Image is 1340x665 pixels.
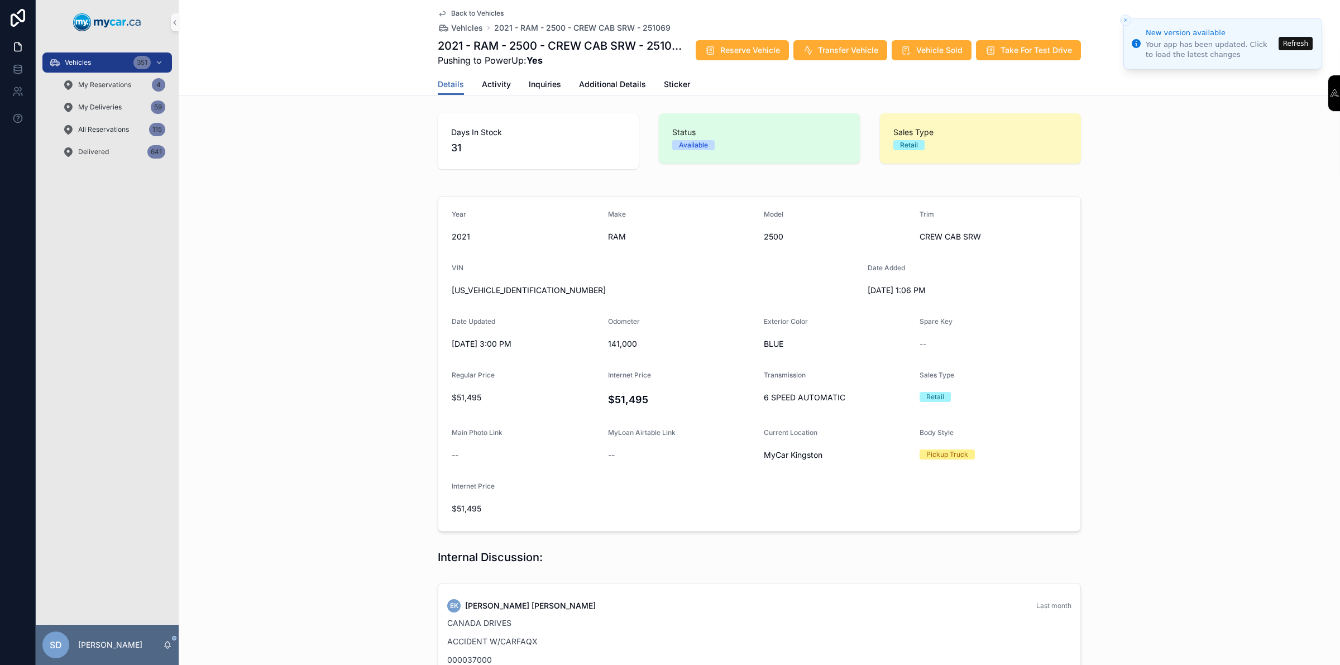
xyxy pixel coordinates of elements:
[608,428,676,437] span: MyLoan Airtable Link
[73,13,141,31] img: App logo
[452,392,599,403] span: $51,495
[764,392,911,403] span: 6 SPEED AUTOMATIC
[78,80,131,89] span: My Reservations
[926,392,944,402] div: Retail
[920,428,954,437] span: Body Style
[451,127,625,138] span: Days In Stock
[1120,15,1131,26] button: Close toast
[579,79,646,90] span: Additional Details
[608,231,755,242] span: RAM
[56,119,172,140] a: All Reservations115
[926,449,968,460] div: Pickup Truck
[608,317,640,326] span: Odometer
[438,79,464,90] span: Details
[608,210,626,218] span: Make
[1146,40,1275,60] div: Your app has been updated. Click to load the latest changes
[579,74,646,97] a: Additional Details
[147,145,165,159] div: 641
[452,338,599,350] span: [DATE] 3:00 PM
[452,231,599,242] span: 2021
[152,78,165,92] div: 4
[451,140,625,156] span: 31
[133,56,151,69] div: 351
[438,549,543,565] h1: Internal Discussion:
[893,127,1068,138] span: Sales Type
[764,428,817,437] span: Current Location
[793,40,887,60] button: Transfer Vehicle
[1001,45,1072,56] span: Take For Test Drive
[438,38,685,54] h1: 2021 - RAM - 2500 - CREW CAB SRW - 251069
[527,55,543,66] strong: Yes
[1036,601,1071,610] span: Last month
[976,40,1081,60] button: Take For Test Drive
[452,210,466,218] span: Year
[900,140,918,150] div: Retail
[452,285,859,296] span: [US_VEHICLE_IDENTIFICATION_NUMBER]
[56,75,172,95] a: My Reservations4
[664,74,690,97] a: Sticker
[1146,27,1275,39] div: New version available
[920,371,954,379] span: Sales Type
[916,45,963,56] span: Vehicle Sold
[452,482,495,490] span: Internet Price
[452,317,495,326] span: Date Updated
[78,103,122,112] span: My Deliveries
[764,231,911,242] span: 2500
[447,635,1071,647] p: ACCIDENT W/CARFAQX
[672,127,846,138] span: Status
[764,371,806,379] span: Transmission
[679,140,708,150] div: Available
[764,338,911,350] span: BLUE
[720,45,780,56] span: Reserve Vehicle
[482,79,511,90] span: Activity
[920,317,953,326] span: Spare Key
[447,617,1071,629] p: CANADA DRIVES
[529,74,561,97] a: Inquiries
[451,9,504,18] span: Back to Vehicles
[494,22,671,34] a: 2021 - RAM - 2500 - CREW CAB SRW - 251069
[65,58,91,67] span: Vehicles
[438,74,464,95] a: Details
[892,40,971,60] button: Vehicle Sold
[56,97,172,117] a: My Deliveries59
[452,428,502,437] span: Main Photo Link
[608,449,615,461] span: --
[451,22,483,34] span: Vehicles
[450,601,458,610] span: EK
[818,45,878,56] span: Transfer Vehicle
[78,147,109,156] span: Delivered
[36,45,179,176] div: scrollable content
[696,40,789,60] button: Reserve Vehicle
[608,338,755,350] span: 141,000
[452,449,458,461] span: --
[482,74,511,97] a: Activity
[452,371,495,379] span: Regular Price
[78,125,129,134] span: All Reservations
[920,210,934,218] span: Trim
[438,54,685,67] span: Pushing to PowerUp:
[764,317,808,326] span: Exterior Color
[608,392,755,407] h4: $51,495
[664,79,690,90] span: Sticker
[764,449,822,461] span: MyCar Kingston
[452,264,463,272] span: VIN
[608,371,651,379] span: Internet Price
[42,52,172,73] a: Vehicles351
[438,9,504,18] a: Back to Vehicles
[920,338,926,350] span: --
[452,503,599,514] span: $51,495
[868,264,905,272] span: Date Added
[50,638,62,652] span: SD
[438,22,483,34] a: Vehicles
[149,123,165,136] div: 115
[868,285,1015,296] span: [DATE] 1:06 PM
[764,210,783,218] span: Model
[151,101,165,114] div: 59
[56,142,172,162] a: Delivered641
[465,600,596,611] span: [PERSON_NAME] [PERSON_NAME]
[1279,37,1313,50] button: Refresh
[529,79,561,90] span: Inquiries
[920,231,1067,242] span: CREW CAB SRW
[78,639,142,650] p: [PERSON_NAME]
